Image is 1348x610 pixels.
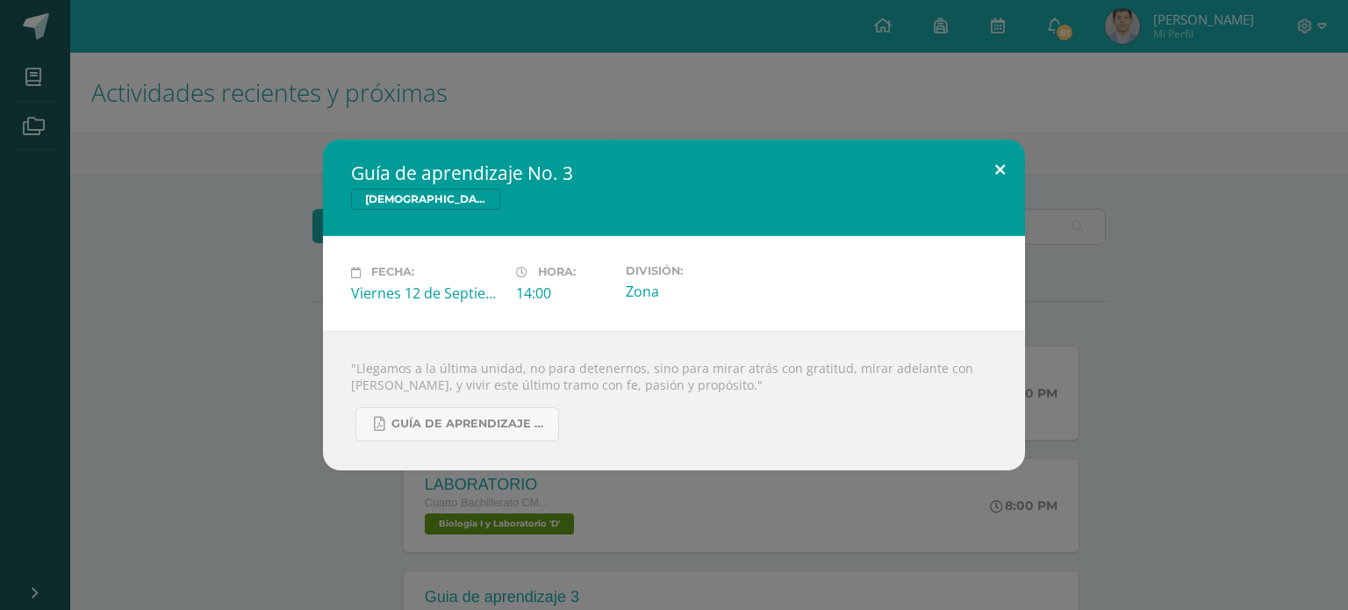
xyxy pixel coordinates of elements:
[351,283,502,303] div: Viernes 12 de Septiembre
[626,282,777,301] div: Zona
[626,264,777,277] label: División:
[975,140,1025,199] button: Close (Esc)
[516,283,612,303] div: 14:00
[371,266,414,279] span: Fecha:
[323,331,1025,470] div: "Llegamos a la última unidad, no para detenernos, sino para mirar atrás con gratitud, mirar adela...
[355,407,559,441] a: Guía de aprendizaje No. 3.pdf
[538,266,576,279] span: Hora:
[351,189,500,210] span: [DEMOGRAPHIC_DATA]
[391,417,549,431] span: Guía de aprendizaje No. 3.pdf
[351,161,997,185] h2: Guía de aprendizaje No. 3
